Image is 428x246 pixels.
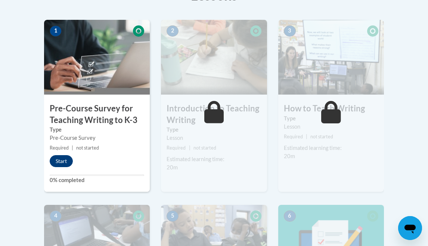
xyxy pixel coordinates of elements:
[284,134,303,139] span: Required
[50,134,144,142] div: Pre-Course Survey
[50,145,69,151] span: Required
[44,20,150,95] img: Course Image
[189,145,190,151] span: |
[167,210,179,222] span: 5
[161,103,267,126] h3: Introduction to Teaching Writing
[167,164,178,170] span: 20m
[284,114,378,123] label: Type
[167,126,261,134] label: Type
[193,145,216,151] span: not started
[278,20,384,95] img: Course Image
[50,126,144,134] label: Type
[278,103,384,114] h3: How to Teach Writing
[50,176,144,184] label: 0% completed
[167,25,179,37] span: 2
[50,155,73,167] button: Start
[167,134,261,142] div: Lesson
[306,134,307,139] span: |
[284,123,378,131] div: Lesson
[44,103,150,126] h3: Pre-Course Survey for Teaching Writing to K-3
[284,25,296,37] span: 3
[284,144,378,152] div: Estimated learning time:
[50,210,62,222] span: 4
[284,153,295,159] span: 20m
[167,145,186,151] span: Required
[76,145,99,151] span: not started
[284,210,296,222] span: 6
[310,134,333,139] span: not started
[167,155,261,163] div: Estimated learning time:
[50,25,62,37] span: 1
[72,145,73,151] span: |
[398,216,422,240] iframe: Button to launch messaging window
[161,20,267,95] img: Course Image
